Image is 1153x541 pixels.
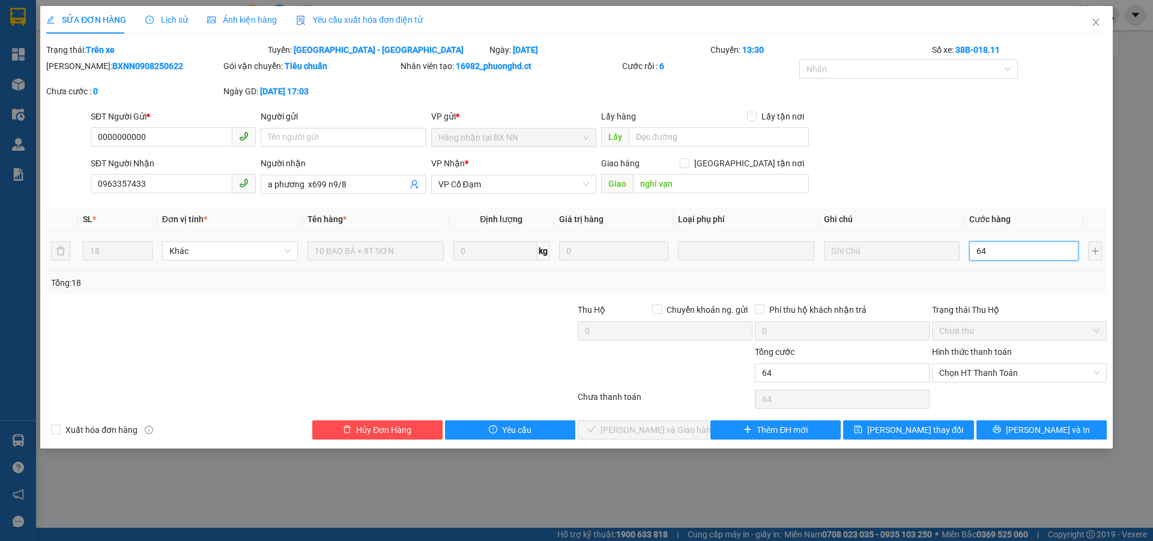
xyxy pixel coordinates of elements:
[261,157,426,170] div: Người nhận
[294,45,464,55] b: [GEOGRAPHIC_DATA] - [GEOGRAPHIC_DATA]
[659,61,664,71] b: 6
[307,241,443,261] input: VD: Bàn, Ghế
[673,208,819,231] th: Loại phụ phí
[993,425,1001,435] span: printer
[1088,241,1101,261] button: plus
[742,45,764,55] b: 13:30
[976,420,1107,440] button: printer[PERSON_NAME] và In
[51,241,70,261] button: delete
[296,15,423,25] span: Yêu cầu xuất hóa đơn điện tử
[438,128,589,147] span: Hàng nhận tại BX NN
[239,178,249,188] span: phone
[601,174,633,193] span: Giao
[445,420,575,440] button: exclamation-circleYêu cầu
[601,112,636,121] span: Lấy hàng
[91,110,256,123] div: SĐT Người Gửi
[854,425,862,435] span: save
[622,59,797,73] div: Cước rồi :
[867,423,963,437] span: [PERSON_NAME] thay đổi
[239,131,249,141] span: phone
[824,241,960,261] input: Ghi Chú
[843,420,973,440] button: save[PERSON_NAME] thay đổi
[578,420,708,440] button: check[PERSON_NAME] và Giao hàng
[710,420,841,440] button: plusThêm ĐH mới
[312,420,443,440] button: deleteHủy Đơn Hàng
[207,15,277,25] span: Ảnh kiện hàng
[932,347,1012,357] label: Hình thức thanh toán
[46,59,221,73] div: [PERSON_NAME]:
[145,15,188,25] span: Lịch sử
[91,157,256,170] div: SĐT Người Nhận
[955,45,1000,55] b: 38B-018.11
[112,61,183,71] b: BXNN0908250622
[207,16,216,24] span: picture
[601,127,629,147] span: Lấy
[45,43,267,56] div: Trạng thái:
[296,16,306,25] img: icon
[939,322,1100,340] span: Chưa thu
[488,43,710,56] div: Ngày:
[1006,423,1090,437] span: [PERSON_NAME] và In
[46,15,126,25] span: SỬA ĐƠN HÀNG
[267,43,488,56] div: Tuyến:
[261,110,426,123] div: Người gửi
[1079,6,1113,40] button: Close
[431,110,596,123] div: VP gửi
[480,214,522,224] span: Định lượng
[169,242,291,260] span: Khác
[223,59,398,73] div: Gói vận chuyển:
[223,85,398,98] div: Ngày GD:
[145,16,154,24] span: clock-circle
[689,157,809,170] span: [GEOGRAPHIC_DATA] tận nơi
[343,425,351,435] span: delete
[431,159,465,168] span: VP Nhận
[969,214,1011,224] span: Cước hàng
[307,214,347,224] span: Tên hàng
[537,241,549,261] span: kg
[513,45,538,55] b: [DATE]
[629,127,809,147] input: Dọc đường
[46,16,55,24] span: edit
[356,423,411,437] span: Hủy Đơn Hàng
[401,59,620,73] div: Nhân viên tạo:
[410,180,419,189] span: user-add
[559,241,668,261] input: 0
[86,45,115,55] b: Trên xe
[260,86,309,96] b: [DATE] 17:03
[757,110,809,123] span: Lấy tận nơi
[1093,369,1100,376] span: close-circle
[932,303,1107,316] div: Trạng thái Thu Hộ
[83,214,92,224] span: SL
[764,303,871,316] span: Phí thu hộ khách nhận trả
[931,43,1108,56] div: Số xe:
[576,390,754,411] div: Chưa thanh toán
[489,425,497,435] span: exclamation-circle
[578,305,605,315] span: Thu Hộ
[662,303,752,316] span: Chuyển khoản ng. gửi
[51,276,445,289] div: Tổng: 18
[145,426,153,434] span: info-circle
[757,423,808,437] span: Thêm ĐH mới
[46,85,221,98] div: Chưa cước :
[559,214,604,224] span: Giá trị hàng
[709,43,931,56] div: Chuyến:
[285,61,327,71] b: Tiêu chuẩn
[438,175,589,193] span: VP Cổ Đạm
[502,423,531,437] span: Yêu cầu
[743,425,752,435] span: plus
[939,364,1100,382] span: Chọn HT Thanh Toán
[162,214,207,224] span: Đơn vị tính
[1091,17,1101,27] span: close
[93,86,98,96] b: 0
[633,174,809,193] input: Dọc đường
[755,347,794,357] span: Tổng cước
[819,208,964,231] th: Ghi chú
[456,61,531,71] b: 16982_phuonghd.ct
[601,159,640,168] span: Giao hàng
[61,423,142,437] span: Xuất hóa đơn hàng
